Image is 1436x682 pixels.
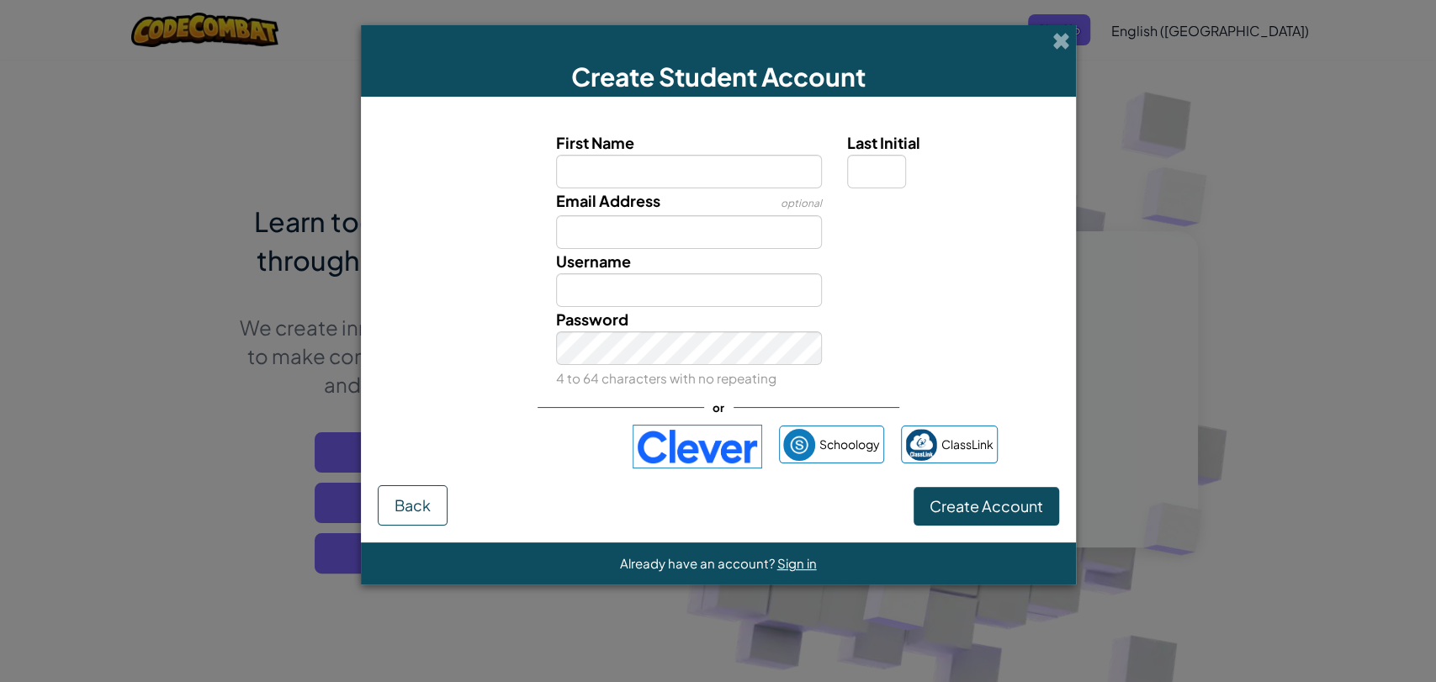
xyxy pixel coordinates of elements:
span: Back [395,495,431,515]
span: Already have an account? [620,555,777,571]
a: Sign in [777,555,817,571]
span: Create Account [930,496,1043,515]
span: ClassLink [941,432,994,457]
span: Schoology [819,432,880,457]
span: Last Initial [847,133,920,152]
span: Password [556,309,628,329]
iframe: Sign in with Google Button [430,428,624,465]
small: 4 to 64 characters with no repeating [556,370,776,386]
span: optional [781,197,822,209]
img: schoology.png [783,429,815,461]
span: First Name [556,133,634,152]
button: Create Account [914,487,1059,526]
span: Create Student Account [571,61,866,93]
span: Email Address [556,191,660,210]
button: Back [378,485,448,526]
span: or [704,395,733,420]
img: classlink-logo-small.png [905,429,937,461]
img: clever-logo-blue.png [633,425,762,468]
span: Username [556,251,631,271]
